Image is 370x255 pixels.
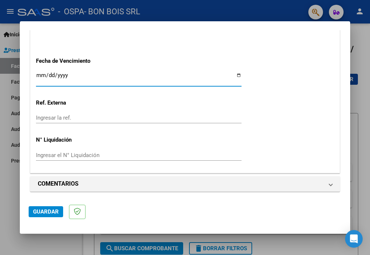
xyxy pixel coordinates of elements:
mat-expansion-panel-header: COMENTARIOS [30,176,340,191]
p: N° Liquidación [36,136,126,144]
button: Guardar [29,206,63,217]
h1: COMENTARIOS [38,179,79,188]
p: Fecha de Vencimiento [36,57,126,65]
div: Open Intercom Messenger [345,230,363,248]
span: Guardar [33,208,59,215]
p: Ref. Externa [36,99,126,107]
